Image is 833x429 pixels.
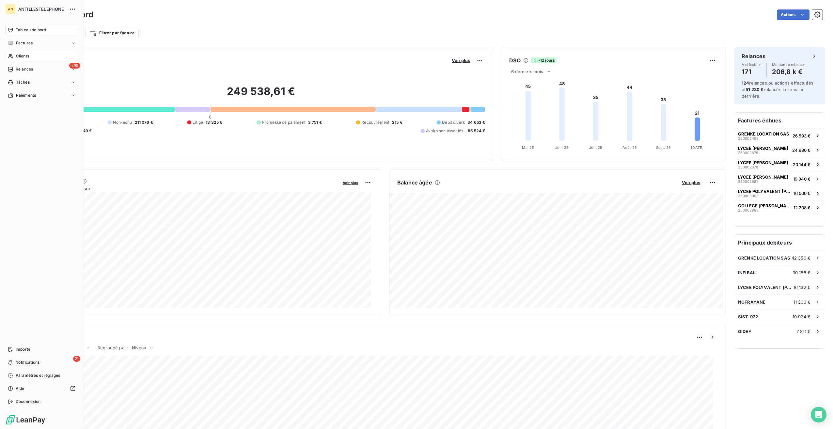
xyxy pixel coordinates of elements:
[738,255,790,261] span: GRENKE LOCATION SAS
[794,299,810,305] span: 11 300 €
[16,66,33,72] span: Relances
[467,119,485,125] span: 34 653 €
[794,285,810,290] span: 16 132 €
[341,180,360,185] button: Voir plus
[622,145,637,150] tspan: Août 25
[206,119,222,125] span: 18 325 €
[734,171,825,186] button: LYCEE [PERSON_NAME]25000268119 040 €
[466,128,485,134] span: -85 524 €
[5,4,16,14] div: AN
[738,189,791,194] span: LYCEE POLYVALENT [PERSON_NAME]
[16,386,24,391] span: Aide
[734,235,825,250] h6: Principaux débiteurs
[738,194,759,198] span: 250003003
[262,119,306,125] span: Promesse de paiement
[738,136,759,140] span: 250003488
[18,7,65,12] span: ANTILLESTELEPHONE
[738,285,794,290] span: LYCEE POLYVALENT [PERSON_NAME]
[738,329,751,334] span: GIDEF
[738,174,788,180] span: LYCEE [PERSON_NAME]
[793,270,810,275] span: 30 188 €
[15,359,39,365] span: Notifications
[738,165,758,169] span: 250002678
[794,205,810,210] span: 12 208 €
[531,57,557,63] span: -12 jours
[734,113,825,128] h6: Factures échues
[16,79,30,85] span: Tâches
[450,57,472,63] button: Voir plus
[16,27,46,33] span: Tableau de bord
[742,63,761,67] span: À effectuer
[777,9,809,20] button: Actions
[16,399,41,405] span: Déconnexion
[793,133,810,138] span: 26 593 €
[792,148,810,153] span: 24 980 €
[734,186,825,200] button: LYCEE POLYVALENT [PERSON_NAME]25000300316 000 €
[16,346,30,352] span: Imports
[452,58,470,63] span: Voir plus
[738,270,757,275] span: INFIBAIL
[16,53,29,59] span: Clients
[98,345,129,350] span: Regroupé par :
[738,180,758,183] span: 250002681
[113,119,132,125] span: Non-échu
[738,203,791,208] span: COLLEGE [PERSON_NAME]
[772,63,805,67] span: Montant à relancer
[738,208,759,212] span: 250002883
[73,356,80,362] span: 21
[392,119,402,125] span: 215 €
[738,160,788,165] span: LYCEE [PERSON_NAME]
[135,119,153,125] span: 211 076 €
[509,56,520,64] h6: DSO
[522,145,534,150] tspan: Mai 25
[308,119,322,125] span: 3 751 €
[742,80,749,86] span: 124
[793,176,810,182] span: 19 040 €
[656,145,671,150] tspan: Sept. 25
[742,52,765,60] h6: Relances
[680,180,702,185] button: Voir plus
[691,145,704,150] tspan: [DATE]
[16,40,33,46] span: Factures
[734,128,825,143] button: GRENKE LOCATION SAS25000348826 593 €
[16,92,36,98] span: Paiements
[209,114,212,119] span: 0
[742,80,813,99] span: relances ou actions effectuées et relancés la semaine dernière.
[16,373,60,378] span: Paramètres et réglages
[746,87,763,92] span: 51 230 €
[794,191,810,196] span: 16 000 €
[738,131,789,136] span: GRENKE LOCATION SAS
[511,69,543,74] span: 6 derniers mois
[343,181,358,185] span: Voir plus
[734,143,825,157] button: LYCEE [PERSON_NAME]25000267524 980 €
[793,314,810,319] span: 10 924 €
[397,179,432,186] h6: Balance âgée
[738,151,758,155] span: 250002675
[589,145,602,150] tspan: Juil. 25
[738,146,788,151] span: LYCEE [PERSON_NAME]
[738,314,758,319] span: SIST-972
[132,345,146,350] span: Niveau
[793,162,810,167] span: 20 144 €
[37,185,338,192] span: Chiffre d'affaires mensuel
[69,63,80,69] span: +99
[37,85,485,104] h2: 249 538,61 €
[555,145,569,150] tspan: Juin 25
[5,415,46,425] img: Logo LeanPay
[193,119,203,125] span: Litige
[361,119,389,125] span: Recouvrement
[742,67,761,77] h4: 171
[85,28,139,38] button: Filtrer par facture
[772,67,805,77] h4: 206,8 k €
[5,383,78,394] a: Aide
[792,255,810,261] span: 42 350 €
[734,200,825,214] button: COLLEGE [PERSON_NAME]25000288312 208 €
[796,329,810,334] span: 7 811 €
[738,299,765,305] span: NOFRAYANE
[682,180,700,185] span: Voir plus
[442,119,465,125] span: Débit divers
[734,157,825,171] button: LYCEE [PERSON_NAME]25000267820 144 €
[811,407,826,422] div: Open Intercom Messenger
[426,128,463,134] span: Avoirs non associés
